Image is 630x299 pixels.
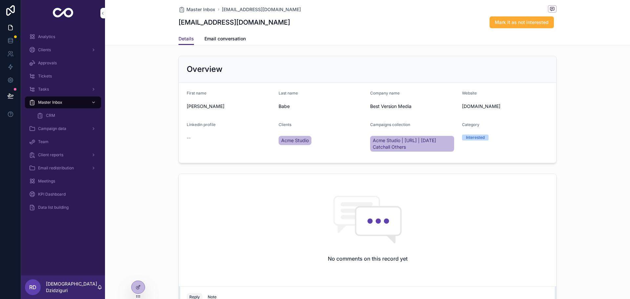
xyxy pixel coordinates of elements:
[38,34,55,39] span: Analytics
[370,122,410,127] span: Campaigns collection
[187,64,222,75] h2: Overview
[187,103,273,110] span: [PERSON_NAME]
[46,281,97,294] p: [DEMOGRAPHIC_DATA] Dzidziguri
[373,137,451,150] span: Acme Studio | [URL] | [DATE] Catchall Others
[38,87,49,92] span: Tasks
[25,83,101,95] a: Tasks
[38,205,69,210] span: Data list building
[38,100,62,105] span: Master Inbox
[38,47,51,53] span: Clients
[178,35,194,42] span: Details
[33,110,101,121] a: CRM
[25,162,101,174] a: Email redistribution
[204,33,246,46] a: Email conversation
[370,103,457,110] span: Best Version Media
[222,6,301,13] a: [EMAIL_ADDRESS][DOMAIN_NAME]
[25,202,101,213] a: Data list building
[38,192,66,197] span: KPI Dashboard
[187,91,206,96] span: First name
[38,60,57,66] span: Approvals
[25,175,101,187] a: Meetings
[495,19,549,26] span: Mark it as not interested
[462,122,479,127] span: Category
[25,149,101,161] a: Client reports
[462,103,549,110] span: [DOMAIN_NAME]
[187,135,191,141] span: --
[490,16,554,28] button: Mark it as not interested
[25,70,101,82] a: Tickets
[38,179,55,184] span: Meetings
[187,122,216,127] span: Linkedin profile
[466,135,485,140] div: Interested
[38,74,52,79] span: Tickets
[38,139,49,144] span: Team
[328,255,408,263] h2: No comments on this record yet
[25,57,101,69] a: Approvals
[462,91,477,96] span: Website
[281,137,309,144] span: Acme Studio
[370,136,454,152] a: Acme Studio | [URL] | [DATE] Catchall Others
[279,122,291,127] span: Clients
[25,44,101,56] a: Clients
[204,35,246,42] span: Email conversation
[29,283,36,291] span: RD
[21,26,105,222] div: scrollable content
[25,188,101,200] a: KPI Dashboard
[25,31,101,43] a: Analytics
[38,165,74,171] span: Email redistribution
[178,33,194,45] a: Details
[279,103,365,110] span: Babe
[25,136,101,148] a: Team
[178,18,290,27] h1: [EMAIL_ADDRESS][DOMAIN_NAME]
[25,96,101,108] a: Master Inbox
[279,136,311,145] a: Acme Studio
[279,91,298,96] span: Last name
[178,6,215,13] a: Master Inbox
[53,8,73,18] img: App logo
[25,123,101,135] a: Campaign data
[38,152,63,158] span: Client reports
[38,126,66,131] span: Campaign data
[186,6,215,13] span: Master Inbox
[370,91,400,96] span: Company name
[46,113,55,118] span: CRM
